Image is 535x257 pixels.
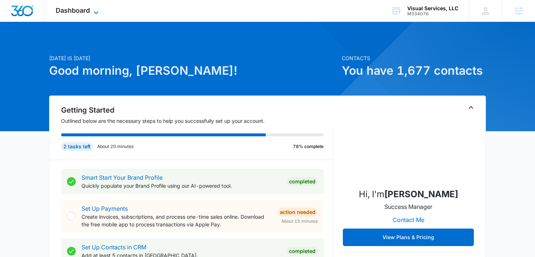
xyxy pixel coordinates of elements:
div: account id [407,11,458,16]
img: Danielle Billington [372,109,445,182]
span: Dashboard [56,7,90,14]
strong: [PERSON_NAME] [384,189,458,199]
p: Contacts [342,54,486,62]
button: Toggle Collapse [467,103,475,112]
div: Domain Overview [28,43,65,48]
p: [DATE] is [DATE] [49,54,337,62]
p: Success Manager [384,202,432,211]
img: logo_orange.svg [12,12,17,17]
div: Completed [287,177,318,186]
h1: You have 1,677 contacts [342,62,486,79]
img: tab_keywords_by_traffic_grey.svg [72,42,78,48]
a: Smart Start Your Brand Profile [82,174,163,181]
a: Set Up Payments [82,205,128,212]
p: Outlined below are the necessary steps to help you successfully set up your account. [61,117,333,125]
a: Set Up Contacts in CRM [82,244,146,251]
h2: Getting Started [61,105,333,116]
div: Completed [287,247,318,256]
img: tab_domain_overview_orange.svg [20,42,25,48]
p: 78% complete [293,143,324,150]
div: 2 tasks left [61,142,93,151]
div: Keywords by Traffic [80,43,123,48]
button: Contact Me [385,211,432,229]
div: Domain: [DOMAIN_NAME] [19,19,80,25]
p: About 20 minutes [97,143,134,150]
div: account name [407,5,458,11]
button: View Plans & Pricing [343,229,474,246]
p: Hi, I'm [359,188,458,201]
h1: Good morning, [PERSON_NAME]! [49,62,337,79]
div: v 4.0.25 [20,12,36,17]
p: Quickly populate your Brand Profile using our AI-powered tool. [82,182,281,190]
span: About 15 minutes [281,218,318,225]
div: Action Needed [278,208,318,217]
img: website_grey.svg [12,19,17,25]
p: Create invoices, subscriptions, and process one-time sales online. Download the free mobile app t... [82,213,272,228]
